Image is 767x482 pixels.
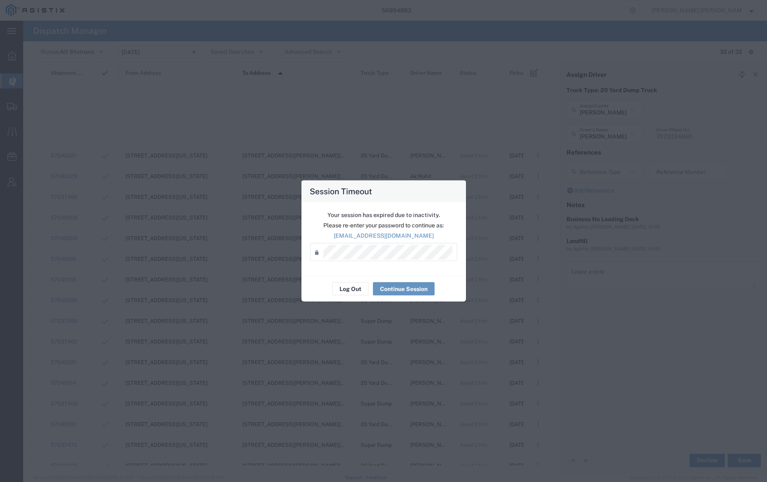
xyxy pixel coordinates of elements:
[310,185,372,197] h4: Session Timeout
[310,221,457,230] p: Please re-enter your password to continue as:
[310,231,457,240] p: [EMAIL_ADDRESS][DOMAIN_NAME]
[373,282,435,296] button: Continue Session
[332,282,368,296] button: Log Out
[310,211,457,220] p: Your session has expired due to inactivity.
